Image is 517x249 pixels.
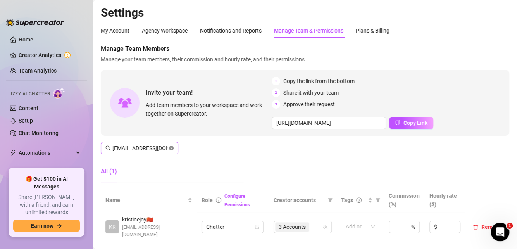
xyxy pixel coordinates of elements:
[274,196,325,204] span: Creator accounts
[122,215,192,224] span: kristinejoy 🇨🇳
[19,36,33,43] a: Home
[112,144,167,152] input: Search members
[101,55,509,64] span: Manage your team members, their commission and hourly rate, and their permissions.
[13,175,80,190] span: 🎁 Get $100 in AI Messages
[31,223,53,229] span: Earn now
[101,5,509,20] h2: Settings
[19,147,74,159] span: Automations
[146,101,269,118] span: Add team members to your workspace and work together on Supercreator.
[384,188,424,212] th: Commission (%)
[403,120,427,126] span: Copy Link
[19,162,74,175] span: Chat Copilot
[473,224,478,230] span: delete
[142,26,188,35] div: Agency Workspace
[57,223,62,228] span: arrow-right
[216,197,221,203] span: info-circle
[19,118,33,124] a: Setup
[105,145,111,151] span: search
[122,224,192,239] span: [EMAIL_ADDRESS][DOMAIN_NAME]
[470,222,505,232] button: Remove
[374,194,382,206] span: filter
[224,194,250,207] a: Configure Permissions
[11,90,50,98] span: Izzy AI Chatter
[200,26,262,35] div: Notifications and Reports
[283,77,355,85] span: Copy the link from the bottom
[274,26,343,35] div: Manage Team & Permissions
[341,196,353,204] span: Tags
[53,87,65,99] img: AI Chatter
[255,225,259,229] span: lock
[19,67,57,74] a: Team Analytics
[146,88,272,97] span: Invite your team!
[481,224,501,230] span: Remove
[101,44,509,54] span: Manage Team Members
[101,26,129,35] div: My Account
[109,223,116,231] span: KR
[105,196,186,204] span: Name
[283,88,339,97] span: Share it with your team
[326,194,334,206] span: filter
[10,150,16,156] span: thunderbolt
[13,194,80,216] span: Share [PERSON_NAME] with a friend, and earn unlimited rewards
[275,222,309,232] span: 3 Accounts
[323,225,327,229] span: team
[169,146,174,150] button: close-circle
[283,100,335,109] span: Approve their request
[272,77,280,85] span: 1
[389,117,433,129] button: Copy Link
[272,88,280,97] span: 2
[101,188,197,212] th: Name
[19,105,38,111] a: Content
[19,130,59,136] a: Chat Monitoring
[507,223,513,229] span: 1
[6,19,64,26] img: logo-BBDzfeDw.svg
[101,167,117,176] div: All (1)
[19,49,81,61] a: Creator Analytics exclamation-circle
[491,223,509,241] iframe: Intercom live chat
[279,223,306,231] span: 3 Accounts
[13,220,80,232] button: Earn nowarrow-right
[272,100,280,109] span: 3
[206,221,259,233] span: Chatter
[202,197,213,203] span: Role
[425,188,465,212] th: Hourly rate ($)
[395,120,400,125] span: copy
[328,198,333,202] span: filter
[356,197,362,203] span: question-circle
[376,198,380,202] span: filter
[356,26,389,35] div: Plans & Billing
